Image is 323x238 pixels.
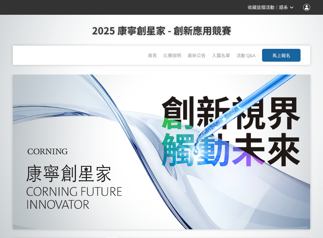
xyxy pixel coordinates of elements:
[248,5,275,10] span: 收藏這個活動
[212,52,230,58] a: 入圍名單
[188,52,206,58] a: 最新公告
[148,52,157,58] a: 首頁
[279,5,288,10] span: 語系
[262,49,301,62] button: 馬上報名
[236,52,256,58] a: 活動 Q&A
[163,52,181,58] a: 比賽說明
[272,52,290,58] span: 馬上報名
[275,4,279,11] span: ｜
[13,15,310,46] h1: 2025 康寧創星家 - 創新應用競賽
